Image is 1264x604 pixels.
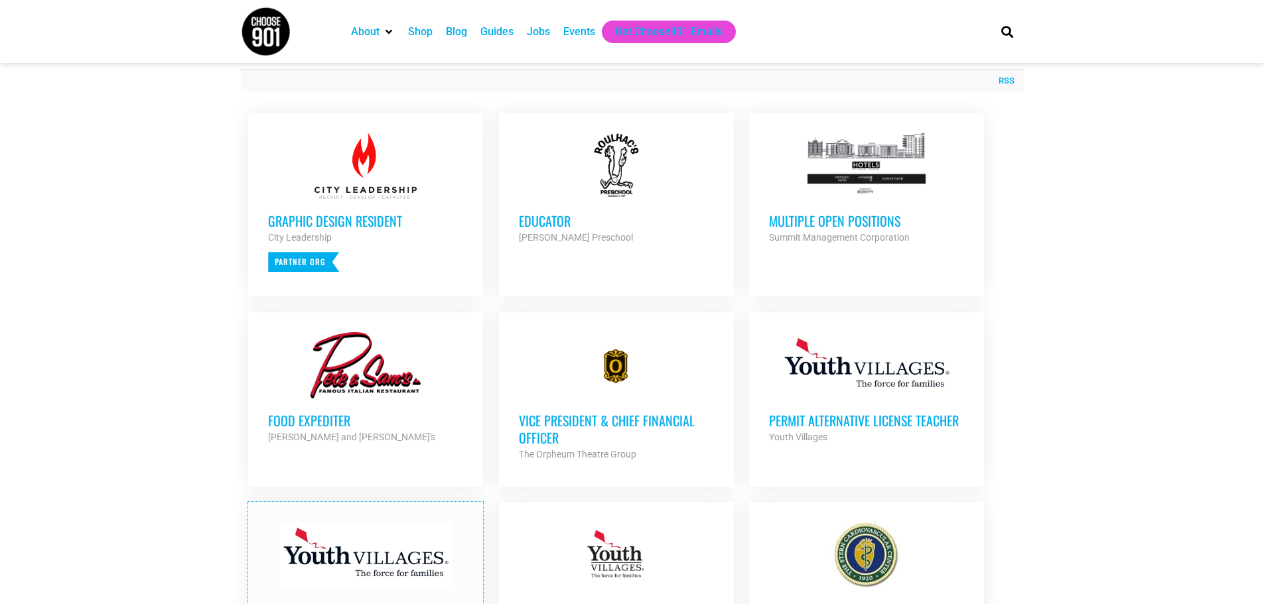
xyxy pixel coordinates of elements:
[268,412,463,429] h3: Food Expediter
[499,113,734,265] a: Educator [PERSON_NAME] Preschool
[268,212,463,229] h3: Graphic Design Resident
[519,412,714,446] h3: Vice President & Chief Financial Officer
[519,449,636,459] strong: The Orpheum Theatre Group
[248,113,483,292] a: Graphic Design Resident City Leadership Partner Org
[268,232,332,243] strong: City Leadership
[749,113,984,265] a: Multiple Open Positions Summit Management Corporation
[769,412,964,429] h3: Permit Alternative License Teacher
[527,24,550,40] a: Jobs
[996,21,1018,42] div: Search
[408,24,433,40] a: Shop
[499,312,734,482] a: Vice President & Chief Financial Officer The Orpheum Theatre Group
[519,232,633,243] strong: [PERSON_NAME] Preschool
[344,21,979,43] nav: Main nav
[446,24,467,40] a: Blog
[563,24,595,40] a: Events
[519,212,714,229] h3: Educator
[992,74,1015,88] a: RSS
[769,232,910,243] strong: Summit Management Corporation
[344,21,401,43] div: About
[268,432,435,442] strong: [PERSON_NAME] and [PERSON_NAME]'s
[351,24,380,40] a: About
[769,432,827,442] strong: Youth Villages
[480,24,514,40] a: Guides
[749,312,984,465] a: Permit Alternative License Teacher Youth Villages
[769,212,964,229] h3: Multiple Open Positions
[248,312,483,465] a: Food Expediter [PERSON_NAME] and [PERSON_NAME]'s
[615,24,723,40] a: Get Choose901 Emails
[268,252,339,272] p: Partner Org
